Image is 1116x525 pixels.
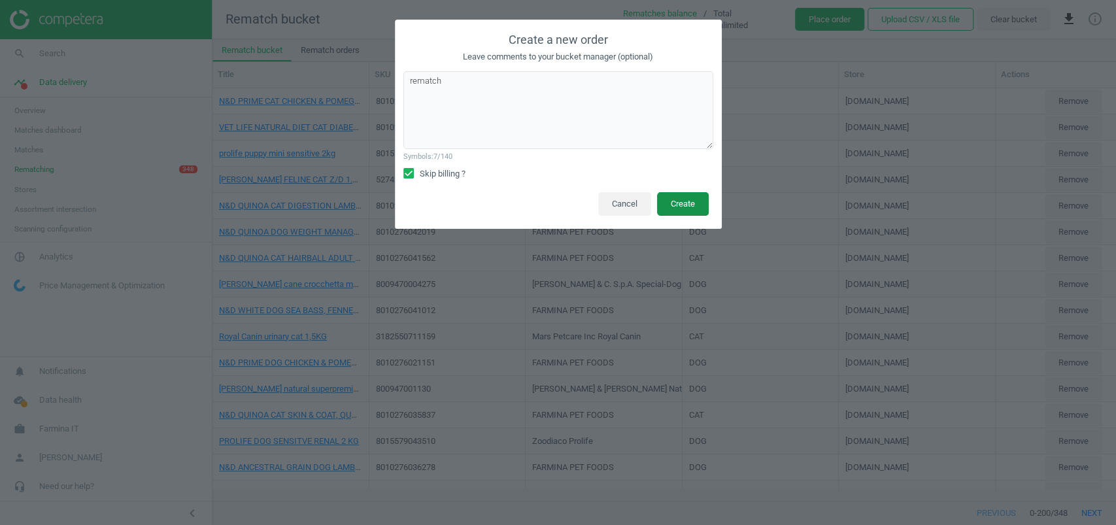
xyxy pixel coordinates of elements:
button: Create [657,192,709,216]
button: Cancel [598,192,651,216]
span: Skip billing ? [417,168,468,180]
h4: Create a new order [408,33,709,47]
small: Symbols: 7 /140 [403,152,713,161]
textarea: rematch [403,71,713,149]
p: Leave comments to your bucket manager (optional) [408,51,709,63]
